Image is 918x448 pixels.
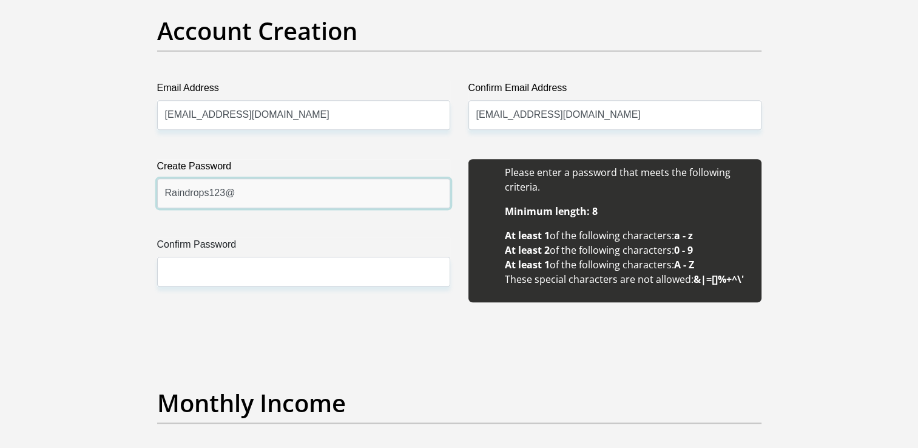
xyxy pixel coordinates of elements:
[694,273,744,286] b: &|=[]%+^\'
[505,243,550,257] b: At least 2
[505,165,749,194] li: Please enter a password that meets the following criteria.
[157,16,761,46] h2: Account Creation
[674,258,694,271] b: A - Z
[468,81,761,100] label: Confirm Email Address
[505,228,749,243] li: of the following characters:
[505,229,550,242] b: At least 1
[468,100,761,130] input: Confirm Email Address
[505,205,598,218] b: Minimum length: 8
[157,81,450,100] label: Email Address
[674,229,693,242] b: a - z
[157,389,761,418] h2: Monthly Income
[674,243,693,257] b: 0 - 9
[157,237,450,257] label: Confirm Password
[505,257,749,272] li: of the following characters:
[157,159,450,178] label: Create Password
[157,178,450,208] input: Create Password
[505,258,550,271] b: At least 1
[505,272,749,287] li: These special characters are not allowed:
[157,100,450,130] input: Email Address
[157,257,450,287] input: Confirm Password
[505,243,749,257] li: of the following characters:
